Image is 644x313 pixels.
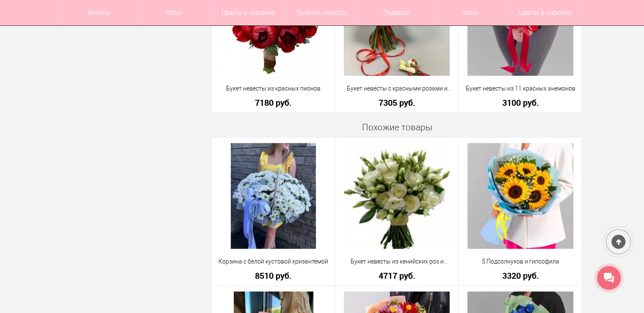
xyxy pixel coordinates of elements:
a: 7180 руб. [218,98,330,107]
a: Корзина с белой кустовой хризантемой [218,257,330,266]
img: 5 Подсолнухов и гипсофила [467,143,573,249]
a: Букет невесты с красными розами и эустомой [341,84,453,93]
a: Букет невесты из красных пионов [218,84,330,93]
img: Корзина с белой кустовой хризантемой [231,143,316,249]
a: 4717 руб. [341,271,453,280]
a: Букет невесты из 11 красных анемонов [464,84,577,93]
a: Букет невесты из кенийских роз и эустомы [341,257,453,266]
a: 7305 руб. [341,98,453,107]
a: 8510 руб. [218,271,330,280]
img: Букет невесты из кенийских роз и эустомы [344,143,450,249]
a: 5 Подсолнухов и гипсофила [464,257,577,266]
a: 3320 руб. [464,271,577,280]
a: 3100 руб. [464,98,577,107]
h4: Похожие товары [212,122,583,133]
